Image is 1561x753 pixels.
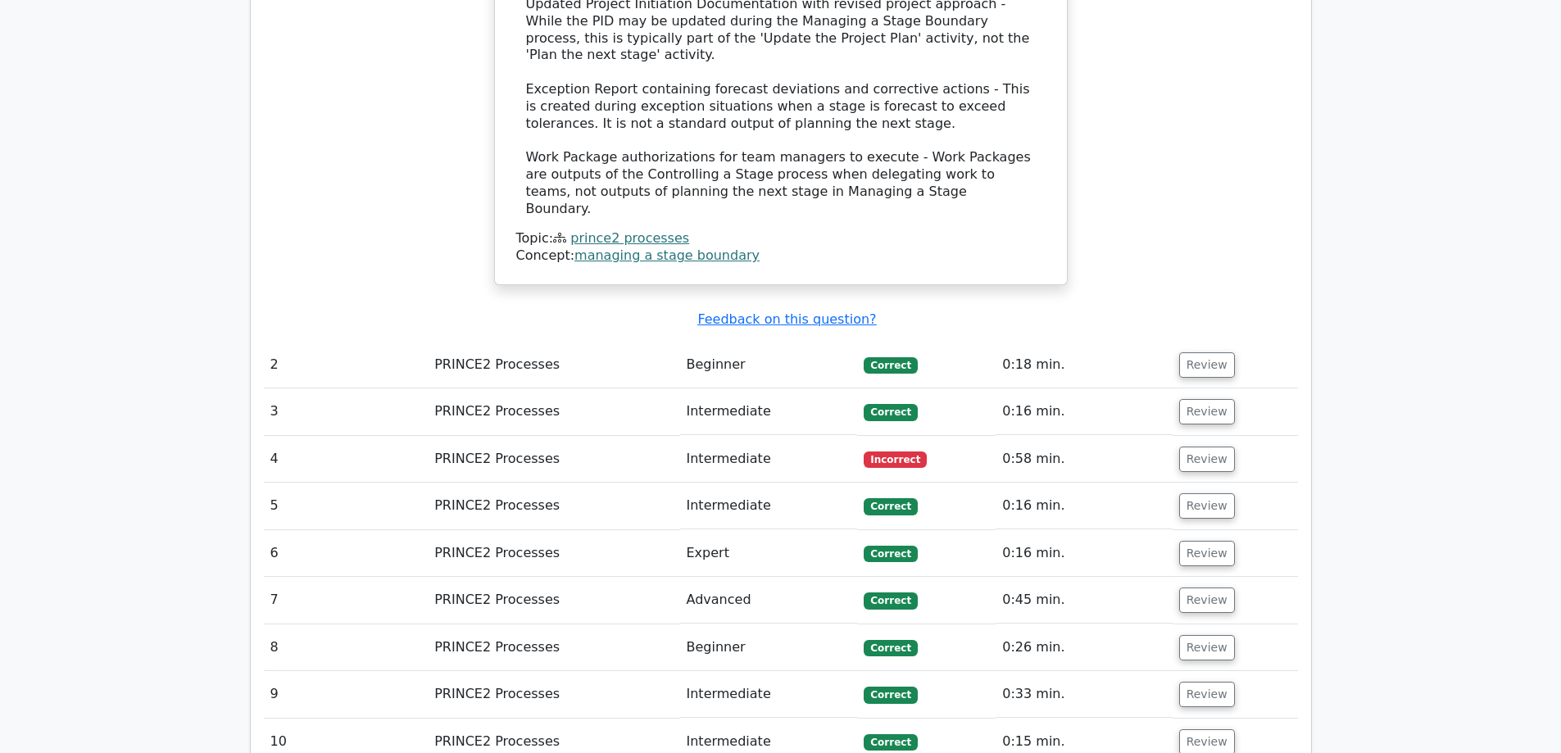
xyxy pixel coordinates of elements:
[574,247,760,263] a: managing a stage boundary
[264,342,429,388] td: 2
[264,671,429,718] td: 9
[864,546,917,562] span: Correct
[264,530,429,577] td: 6
[1179,447,1235,472] button: Review
[864,357,917,374] span: Correct
[996,436,1172,483] td: 0:58 min.
[1179,635,1235,660] button: Review
[996,342,1172,388] td: 0:18 min.
[996,530,1172,577] td: 0:16 min.
[570,230,689,246] a: prince2 processes
[680,388,858,435] td: Intermediate
[996,577,1172,624] td: 0:45 min.
[996,388,1172,435] td: 0:16 min.
[864,687,917,703] span: Correct
[864,734,917,751] span: Correct
[264,577,429,624] td: 7
[680,624,858,671] td: Beginner
[428,624,679,671] td: PRINCE2 Processes
[1179,587,1235,613] button: Review
[680,342,858,388] td: Beginner
[864,451,927,468] span: Incorrect
[264,388,429,435] td: 3
[680,577,858,624] td: Advanced
[1179,493,1235,519] button: Review
[996,671,1172,718] td: 0:33 min.
[1179,541,1235,566] button: Review
[996,483,1172,529] td: 0:16 min.
[864,498,917,515] span: Correct
[428,577,679,624] td: PRINCE2 Processes
[428,483,679,529] td: PRINCE2 Processes
[680,436,858,483] td: Intermediate
[697,311,876,327] a: Feedback on this question?
[264,624,429,671] td: 8
[680,671,858,718] td: Intermediate
[864,640,917,656] span: Correct
[680,530,858,577] td: Expert
[428,530,679,577] td: PRINCE2 Processes
[428,342,679,388] td: PRINCE2 Processes
[996,624,1172,671] td: 0:26 min.
[516,247,1046,265] div: Concept:
[1179,399,1235,424] button: Review
[428,436,679,483] td: PRINCE2 Processes
[864,592,917,609] span: Correct
[1179,682,1235,707] button: Review
[1179,352,1235,378] button: Review
[264,436,429,483] td: 4
[428,388,679,435] td: PRINCE2 Processes
[516,230,1046,247] div: Topic:
[264,483,429,529] td: 5
[864,404,917,420] span: Correct
[428,671,679,718] td: PRINCE2 Processes
[680,483,858,529] td: Intermediate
